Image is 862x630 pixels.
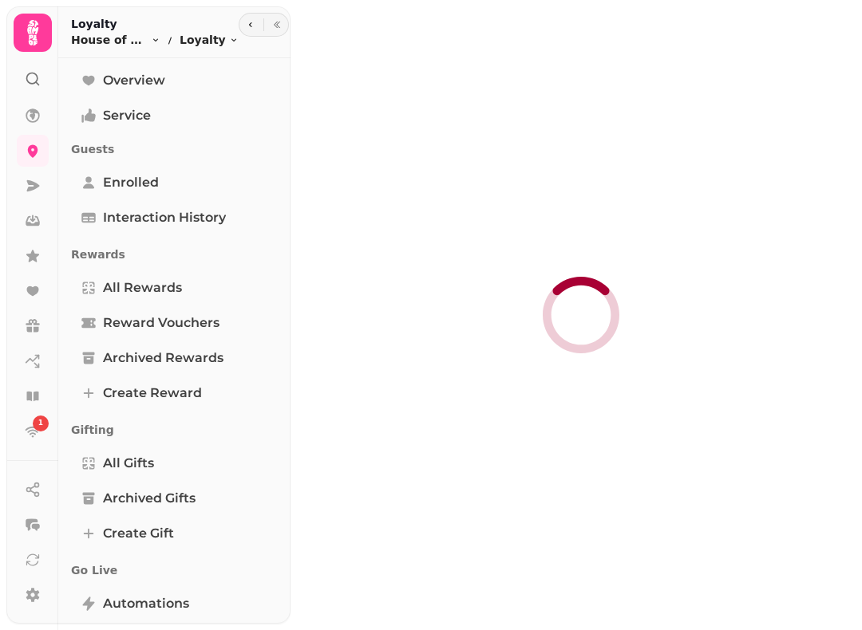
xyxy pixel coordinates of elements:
[71,202,278,234] a: Interaction History
[103,208,226,227] span: Interaction History
[103,348,223,368] span: Archived Rewards
[71,65,278,96] a: Overview
[103,594,189,613] span: Automations
[38,418,43,429] span: 1
[103,278,182,297] span: All Rewards
[71,100,278,132] a: Service
[103,313,219,333] span: Reward Vouchers
[71,32,148,48] span: House of Fu Manchester
[71,240,278,269] p: Rewards
[103,106,151,125] span: Service
[103,489,196,508] span: Archived Gifts
[71,32,239,48] nav: breadcrumb
[71,482,278,514] a: Archived Gifts
[103,454,154,473] span: All Gifts
[71,415,278,444] p: Gifting
[71,16,239,32] h2: Loyalty
[71,307,278,339] a: Reward Vouchers
[180,32,239,48] button: Loyalty
[71,342,278,374] a: Archived Rewards
[17,415,49,447] a: 1
[103,173,159,192] span: Enrolled
[71,167,278,199] a: Enrolled
[103,524,174,543] span: Create Gift
[103,384,202,403] span: Create reward
[71,556,278,585] p: Go Live
[71,447,278,479] a: All Gifts
[71,272,278,304] a: All Rewards
[71,377,278,409] a: Create reward
[103,71,165,90] span: Overview
[71,518,278,549] a: Create Gift
[71,588,278,620] a: Automations
[71,32,160,48] button: House of Fu Manchester
[71,135,278,163] p: Guests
